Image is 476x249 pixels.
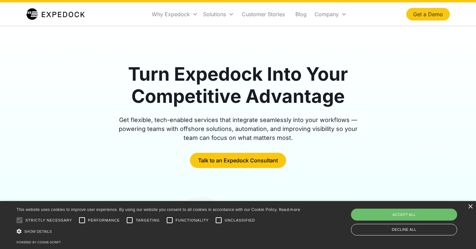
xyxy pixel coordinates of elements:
[17,207,278,212] span: This website uses cookies to improve user experience. By using our website you consent to all coo...
[190,153,286,168] a: Talk to an Expedock Consultant
[351,209,457,221] div: Accept all
[88,218,120,223] span: Performance
[17,240,61,244] a: Powered by cookie-script
[406,8,450,21] a: Get a Demo
[315,11,339,18] div: Company
[136,218,159,223] span: Targeting
[279,207,300,212] a: Read more
[25,218,72,223] span: Strictly necessary
[443,217,476,249] iframe: Chat Widget
[26,8,85,21] a: home
[111,63,365,107] h1: Turn Expedock Into Your Competitive Advantage
[290,3,312,25] a: Blog
[26,8,85,21] img: Expedock Logo
[176,218,209,223] span: Functionality
[237,3,290,25] a: Customer Stories
[468,204,473,209] div: Close
[312,3,349,25] div: Company
[17,228,300,235] div: Show details
[152,11,190,18] div: Why Expedock
[225,218,255,223] span: Unclassified
[24,229,52,233] span: Show details
[203,11,226,18] div: Solutions
[149,3,200,25] div: Why Expedock
[111,115,365,142] div: Get flexible, tech-enabled services that integrate seamlessly into your workflows — powering team...
[200,3,237,25] div: Solutions
[351,224,457,235] div: Decline all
